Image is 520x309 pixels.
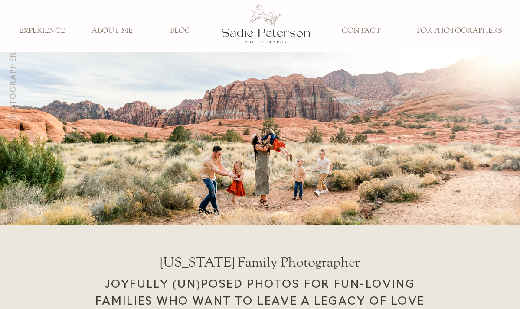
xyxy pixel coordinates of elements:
[333,26,390,36] a: CONTACT
[8,48,17,212] h3: [US_STATE] Family Photographer
[13,26,71,36] a: EXPERIENCE
[103,254,417,280] h1: [US_STATE] Family Photographer
[152,26,209,36] a: BLOG
[84,26,141,36] a: ABOUT ME
[410,26,508,36] a: FOR PHOTOGRAPHERS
